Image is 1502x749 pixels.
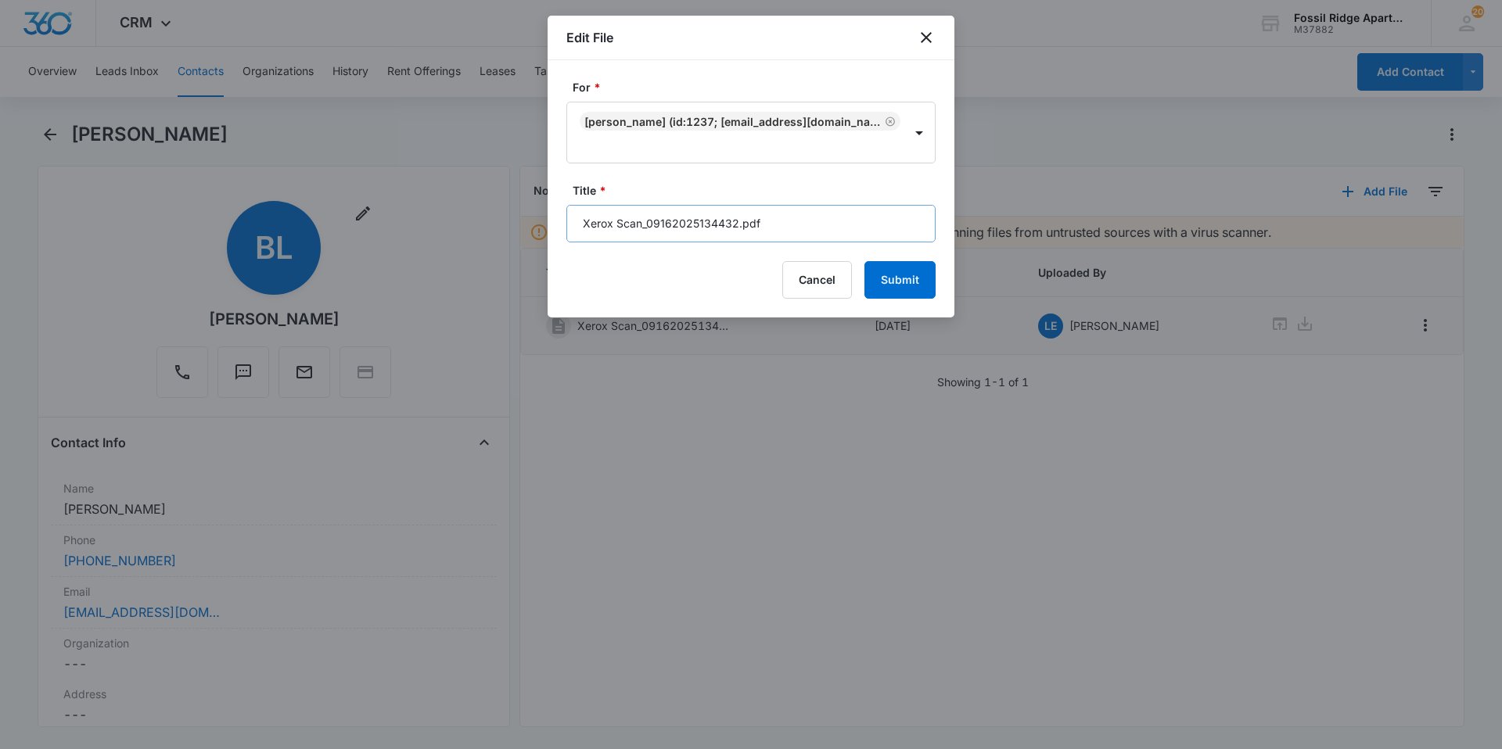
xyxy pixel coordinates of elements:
[882,116,896,127] div: Remove Brittany Lamb (ID:1237; brittanymarielamb@gmail.com; 9708001799)
[584,115,882,128] div: [PERSON_NAME] (ID:1237; [EMAIL_ADDRESS][DOMAIN_NAME]; 9708001799)
[573,79,942,95] label: For
[573,182,942,199] label: Title
[864,261,936,299] button: Submit
[782,261,852,299] button: Cancel
[917,28,936,47] button: close
[566,28,613,47] h1: Edit File
[566,205,936,242] input: Title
